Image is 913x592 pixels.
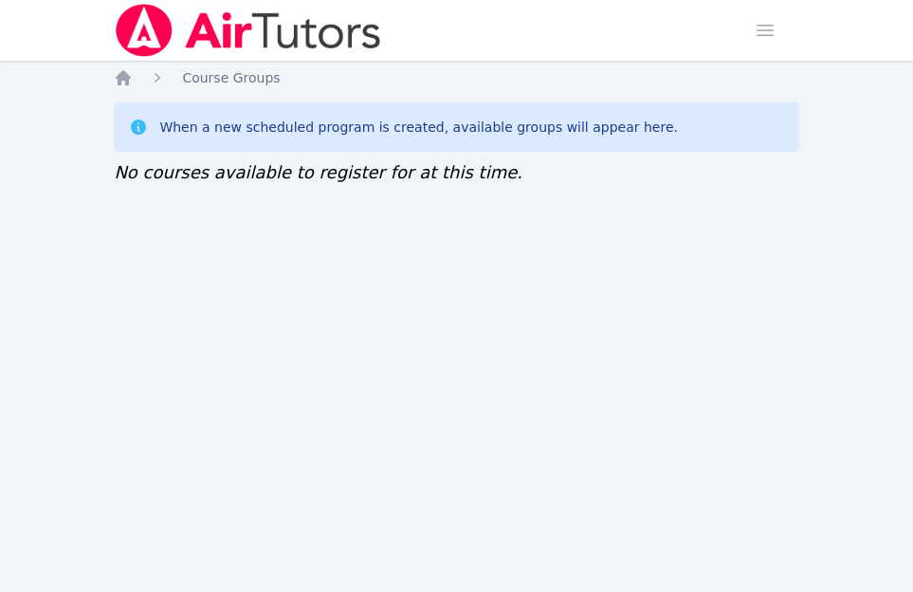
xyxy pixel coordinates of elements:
img: Air Tutors [114,4,382,57]
a: Course Groups [182,68,280,87]
span: Course Groups [182,70,280,85]
nav: Breadcrumb [114,68,798,87]
span: No courses available to register for at this time. [114,162,522,182]
div: When a new scheduled program is created, available groups will appear here. [159,118,678,137]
